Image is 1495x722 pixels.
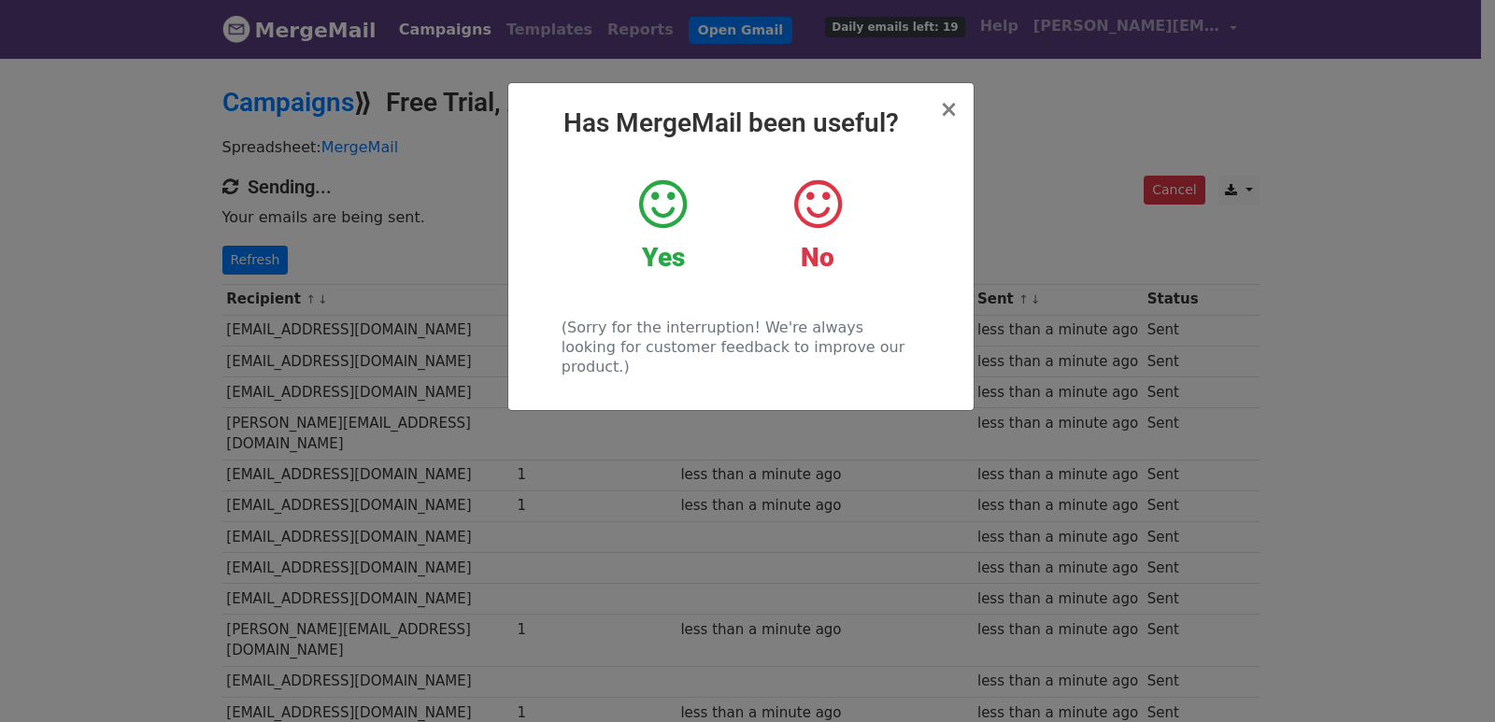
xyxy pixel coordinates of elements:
span: × [939,96,958,122]
a: Yes [600,177,726,274]
button: Close [939,98,958,120]
strong: No [801,242,834,273]
strong: Yes [642,242,685,273]
a: No [754,177,880,274]
h2: Has MergeMail been useful? [523,107,959,139]
p: (Sorry for the interruption! We're always looking for customer feedback to improve our product.) [562,318,919,376]
iframe: Chat Widget [1402,632,1495,722]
